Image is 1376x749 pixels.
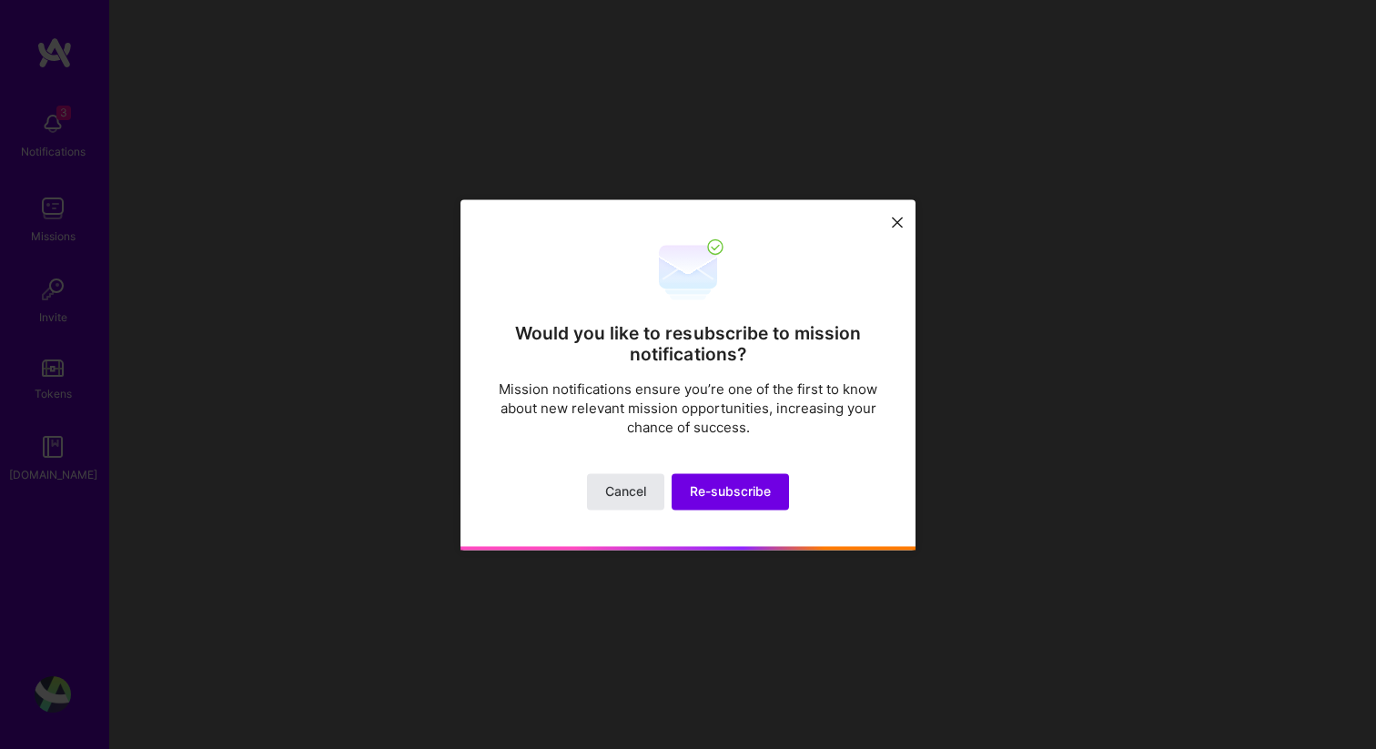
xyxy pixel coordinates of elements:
[605,482,646,501] span: Cancel
[497,323,879,365] h2: Would you like to resubscribe to mission notifications?
[690,482,771,501] span: Re-subscribe
[497,380,879,437] p: Mission notifications ensure you’re one of the first to know about new relevant mission opportuni...
[892,218,903,228] i: icon Close
[672,473,789,510] button: Re-subscribe
[587,473,664,510] button: Cancel
[652,236,724,309] img: re-subscribe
